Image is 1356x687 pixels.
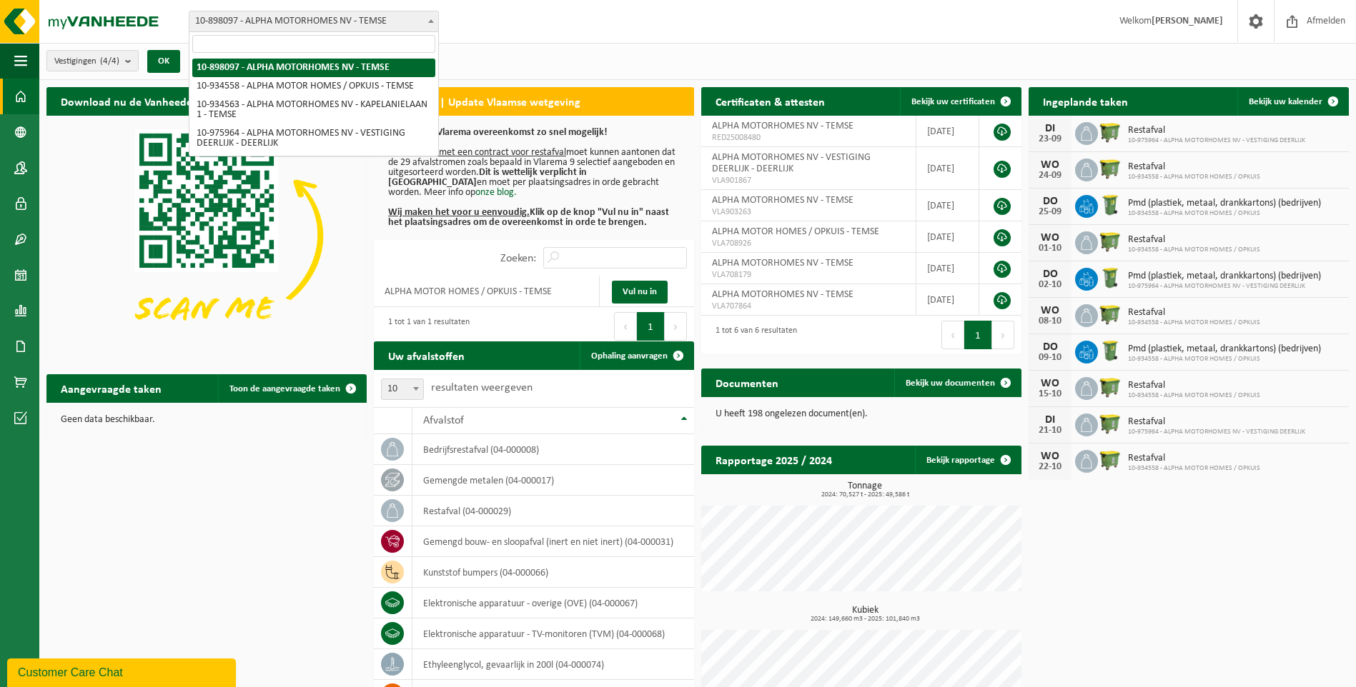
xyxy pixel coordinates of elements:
span: Afvalstof [423,415,464,426]
h2: Download nu de Vanheede+ app! [46,87,237,115]
div: WO [1036,305,1064,316]
td: kunststof bumpers (04-000066) [412,557,694,588]
div: 15-10 [1036,389,1064,399]
button: Next [992,321,1014,349]
button: 1 [964,321,992,349]
li: 10-934558 - ALPHA MOTOR HOMES / OPKUIS - TEMSE [192,77,435,96]
div: 1 tot 1 van 1 resultaten [381,311,470,342]
button: OK [147,50,180,73]
span: Toon de aangevraagde taken [229,384,340,393]
span: 10-975964 - ALPHA MOTORHOMES NV - VESTIGING DEERLIJK [1128,282,1321,291]
span: Restafval [1128,125,1305,136]
div: 1 tot 6 van 6 resultaten [708,319,797,351]
span: 10-934558 - ALPHA MOTOR HOMES / OPKUIS [1128,355,1321,363]
button: Next [665,312,687,341]
div: 09-10 [1036,353,1064,363]
span: 10-898097 - ALPHA MOTORHOMES NV - TEMSE [189,11,438,31]
img: WB-1100-HPE-GN-50 [1098,120,1122,144]
h2: Certificaten & attesten [701,87,839,115]
td: [DATE] [916,147,979,190]
a: Bekijk uw certificaten [900,87,1020,116]
h2: Ingeplande taken [1029,87,1142,115]
h2: Documenten [701,368,793,396]
td: elektronische apparatuur - overige (OVE) (04-000067) [412,588,694,618]
span: Restafval [1128,161,1260,173]
span: 10 [382,379,423,399]
div: WO [1036,159,1064,171]
button: 1 [637,312,665,341]
span: Pmd (plastiek, metaal, drankkartons) (bedrijven) [1128,271,1321,282]
a: Bekijk rapportage [915,446,1020,474]
a: Bekijk uw kalender [1237,87,1347,116]
img: Download de VHEPlus App [46,116,367,356]
div: 24-09 [1036,171,1064,181]
u: Iedere klant met een contract voor restafval [388,147,566,158]
p: Geen data beschikbaar. [61,415,352,425]
span: 10-975964 - ALPHA MOTORHOMES NV - VESTIGING DEERLIJK [1128,428,1305,436]
span: VLA903263 [712,206,905,218]
span: 10-934558 - ALPHA MOTOR HOMES / OPKUIS [1128,173,1260,181]
count: (4/4) [100,56,119,66]
a: Vul nu in [612,281,668,304]
td: [DATE] [916,221,979,253]
img: WB-1100-HPE-GN-50 [1098,375,1122,399]
div: DO [1036,269,1064,280]
div: DI [1036,123,1064,134]
p: moet kunnen aantonen dat de 29 afvalstromen zoals bepaald in Vlarema 9 selectief aangeboden en ui... [388,128,680,228]
span: Bekijk uw documenten [906,378,995,388]
u: Wij maken het voor u eenvoudig. [388,207,530,218]
div: 08-10 [1036,316,1064,326]
button: Previous [941,321,964,349]
td: ethyleenglycol, gevaarlijk in 200l (04-000074) [412,649,694,680]
span: Bekijk uw certificaten [911,97,995,106]
div: DO [1036,196,1064,207]
h3: Kubiek [708,606,1021,623]
li: 10-898097 - ALPHA MOTORHOMES NV - TEMSE [192,59,435,77]
span: ALPHA MOTORHOMES NV - TEMSE [712,195,853,206]
td: [DATE] [916,116,979,147]
span: 10-975964 - ALPHA MOTORHOMES NV - VESTIGING DEERLIJK [1128,136,1305,145]
img: WB-1100-HPE-GN-50 [1098,229,1122,254]
span: 10 [381,378,424,400]
td: [DATE] [916,253,979,284]
div: 21-10 [1036,426,1064,436]
span: ALPHA MOTORHOMES NV - VESTIGING DEERLIJK - DEERLIJK [712,152,871,174]
img: WB-1100-HPE-GN-50 [1098,448,1122,472]
a: Bekijk uw documenten [894,368,1020,397]
div: 25-09 [1036,207,1064,217]
strong: [PERSON_NAME] [1152,16,1223,26]
h2: Uw afvalstoffen [374,341,479,369]
button: Vestigingen(4/4) [46,50,139,71]
a: onze blog. [475,187,517,198]
span: Restafval [1128,380,1260,391]
h2: Rapportage 2025 / 2024 [701,446,846,473]
button: Previous [614,312,637,341]
iframe: chat widget [7,656,239,687]
div: DI [1036,414,1064,426]
h2: Vlarema 9 | Update Vlaamse wetgeving [374,87,595,115]
span: Pmd (plastiek, metaal, drankkartons) (bedrijven) [1128,343,1321,355]
img: WB-0240-HPE-GN-50 [1098,266,1122,290]
div: DO [1036,341,1064,353]
span: 10-934558 - ALPHA MOTOR HOMES / OPKUIS [1128,391,1260,400]
img: WB-0240-HPE-GN-50 [1098,339,1122,363]
td: bedrijfsrestafval (04-000008) [412,434,694,465]
td: ALPHA MOTOR HOMES / OPKUIS - TEMSE [374,276,600,307]
span: VLA901867 [712,175,905,186]
span: 10-934558 - ALPHA MOTOR HOMES / OPKUIS [1128,246,1260,254]
img: WB-1100-HPE-GN-50 [1098,302,1122,326]
div: 23-09 [1036,134,1064,144]
span: Restafval [1128,453,1260,464]
a: Ophaling aanvragen [580,341,693,370]
div: WO [1036,378,1064,389]
span: VLA708926 [712,238,905,249]
p: U heeft 198 ongelezen document(en). [716,409,1007,419]
span: ALPHA MOTORHOMES NV - TEMSE [712,289,853,300]
span: 10-934558 - ALPHA MOTOR HOMES / OPKUIS [1128,319,1260,327]
b: Klik op de knop "Vul nu in" naast het plaatsingsadres om de overeenkomst in orde te brengen. [388,207,669,228]
span: 10-934558 - ALPHA MOTOR HOMES / OPKUIS [1128,209,1321,218]
div: WO [1036,451,1064,462]
span: VLA708179 [712,269,905,281]
img: WB-0240-HPE-GN-50 [1098,193,1122,217]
